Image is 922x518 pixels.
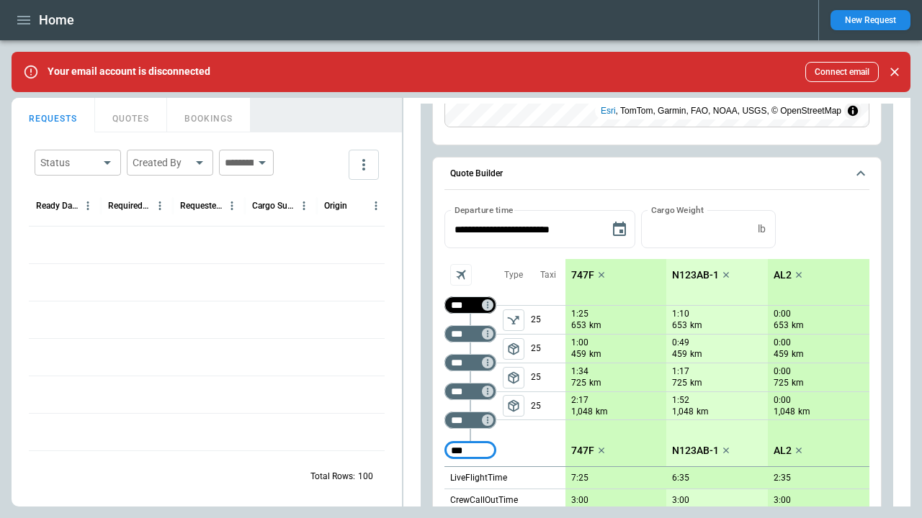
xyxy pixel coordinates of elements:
[506,342,521,356] span: package_2
[503,395,524,417] button: left aligned
[758,223,766,235] p: lb
[774,406,795,418] p: 1,048
[108,201,151,211] div: Required Date & Time (UTC+03:00)
[133,155,190,170] div: Created By
[672,348,687,360] p: 459
[503,338,524,360] span: Type of sector
[531,335,565,363] p: 25
[690,348,702,360] p: km
[774,348,789,360] p: 459
[444,158,869,191] button: Quote Builder
[672,495,689,506] p: 3:00
[651,204,704,216] label: Cargo Weight
[831,10,910,30] button: New Request
[503,367,524,388] span: Type of sector
[252,201,295,211] div: Cargo Summary
[774,269,792,281] p: AL2
[571,319,586,332] p: 653
[95,98,167,132] button: QUOTES
[589,348,601,360] p: km
[450,264,472,286] span: Aircraft selection
[774,473,791,483] p: 2:35
[450,472,507,484] p: LiveFlightTime
[571,406,593,418] p: 1,048
[531,392,565,419] p: 25
[455,204,514,216] label: Departure time
[444,354,496,371] div: Too short
[444,442,496,459] div: Not found
[774,495,791,506] p: 3:00
[774,319,789,332] p: 653
[571,473,588,483] p: 7:25
[531,306,565,334] p: 25
[596,406,608,418] p: km
[672,406,694,418] p: 1,048
[223,196,241,215] button: Requested Route column menu
[503,309,524,331] button: left aligned
[444,383,496,400] div: Too short
[167,98,251,132] button: BOOKINGS
[774,445,792,457] p: AL2
[48,65,210,78] p: Your email account is disconnected
[503,309,524,331] span: Type of sector
[444,296,496,314] div: Not found
[589,377,601,389] p: km
[672,319,687,332] p: 653
[601,106,616,116] a: Esri
[506,399,521,413] span: package_2
[774,377,789,389] p: 725
[798,406,810,418] p: km
[531,363,565,391] p: 25
[774,309,791,319] p: 0:00
[690,319,702,332] p: km
[367,196,385,215] button: Origin column menu
[39,12,74,29] h1: Home
[180,201,223,211] div: Requested Route
[672,269,719,281] p: N123AB-1
[571,445,594,457] p: 747F
[506,371,521,385] span: package_2
[589,319,601,332] p: km
[885,62,905,82] button: Close
[358,471,373,483] p: 100
[571,366,588,377] p: 1:34
[503,395,524,417] span: Type of sector
[697,406,709,418] p: km
[792,319,804,332] p: km
[324,201,347,211] div: Origin
[504,269,523,281] p: Type
[79,196,97,215] button: Ready Date & Time (UTC+03:00) column menu
[571,348,586,360] p: 459
[450,169,503,178] h6: Quote Builder
[792,377,804,389] p: km
[601,104,841,118] div: , TomTom, Garmin, FAO, NOAA, USGS, © OpenStreetMap
[805,62,879,82] button: Connect email
[295,196,313,215] button: Cargo Summary column menu
[672,445,719,457] p: N123AB-1
[672,337,689,348] p: 0:49
[672,377,687,389] p: 725
[605,215,634,244] button: Choose date, selected date is Aug 20, 2025
[151,196,169,215] button: Required Date & Time (UTC+03:00) column menu
[503,338,524,360] button: left aligned
[774,395,791,406] p: 0:00
[885,56,905,88] div: dismiss
[444,412,496,429] div: Too short
[444,325,496,342] div: Too short
[571,495,588,506] p: 3:00
[774,366,791,377] p: 0:00
[774,337,791,348] p: 0:00
[571,269,594,281] p: 747F
[844,102,861,119] summary: Toggle attribution
[36,201,79,211] div: Ready Date & Time (UTC+03:00)
[310,471,355,483] p: Total Rows:
[12,98,95,132] button: REQUESTS
[503,367,524,388] button: left aligned
[571,395,588,406] p: 2:17
[450,494,518,506] p: CrewCallOutTime
[690,377,702,389] p: km
[571,377,586,389] p: 725
[571,309,588,319] p: 1:25
[540,269,556,281] p: Taxi
[672,309,689,319] p: 1:10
